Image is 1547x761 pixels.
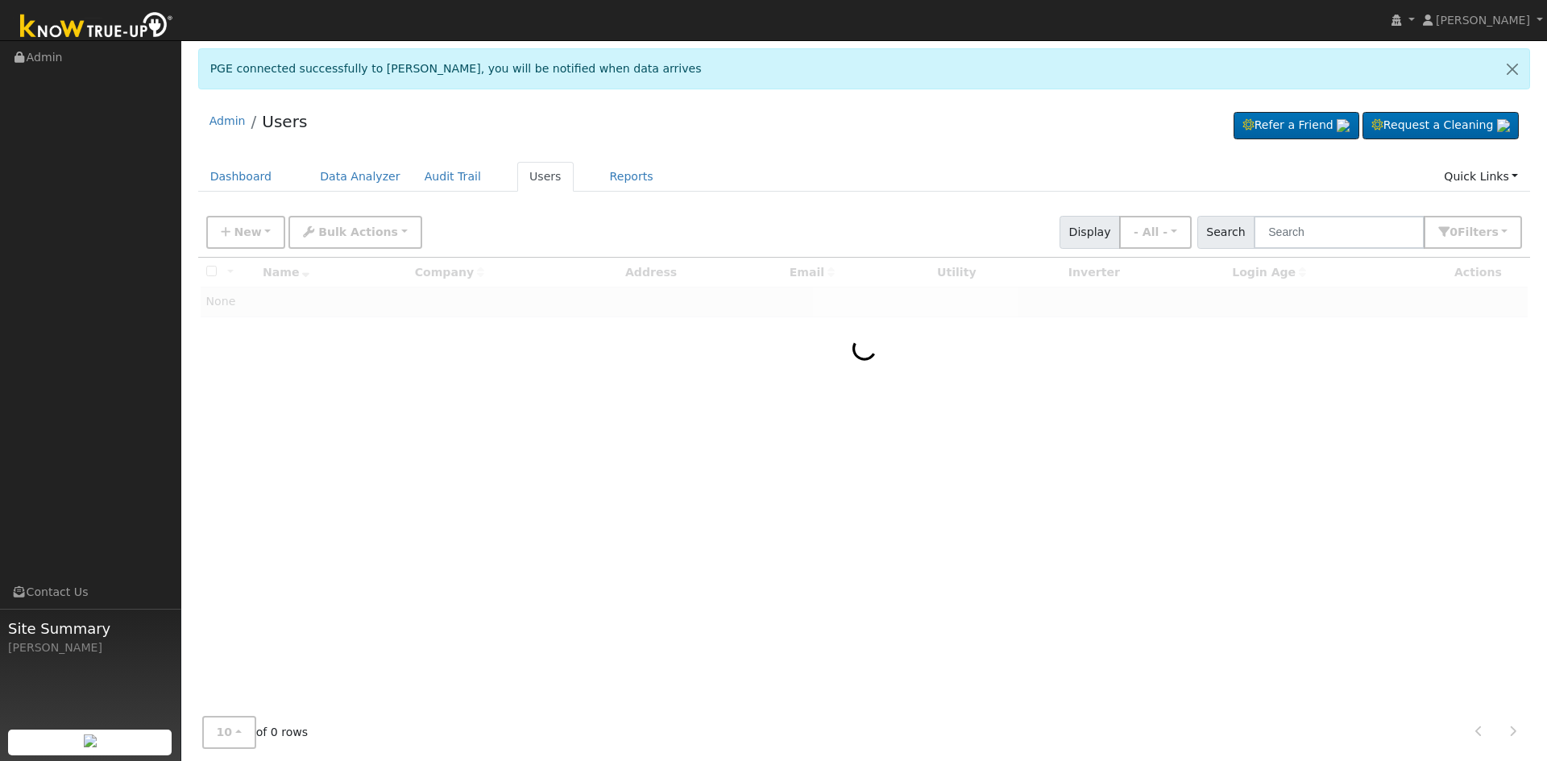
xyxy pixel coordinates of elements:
span: New [234,225,261,238]
div: [PERSON_NAME] [8,639,172,656]
span: 10 [217,726,233,738]
span: Bulk Actions [318,225,398,238]
input: Search [1254,216,1425,249]
a: Users [517,162,574,192]
span: Filter [1458,225,1499,238]
img: retrieve [1497,119,1510,132]
button: - All - [1119,216,1192,249]
a: Refer a Friend [1234,112,1359,139]
a: Reports [598,162,666,192]
span: s [1491,225,1498,238]
a: Dashboard [198,162,284,192]
img: retrieve [1337,119,1350,132]
span: Site Summary [8,618,172,639]
button: New [206,216,286,249]
button: 10 [202,716,256,749]
button: Bulk Actions [288,216,421,249]
a: Audit Trail [413,162,493,192]
span: Display [1060,216,1120,249]
a: Close [1495,49,1529,89]
span: of 0 rows [202,716,309,749]
a: Request a Cleaning [1362,112,1519,139]
div: PGE connected successfully to [PERSON_NAME], you will be notified when data arrives [198,48,1531,89]
img: Know True-Up [12,9,181,45]
img: retrieve [84,734,97,747]
span: [PERSON_NAME] [1436,14,1530,27]
a: Admin [209,114,246,127]
a: Data Analyzer [308,162,413,192]
a: Quick Links [1432,162,1530,192]
span: Search [1197,216,1255,249]
a: Users [262,112,307,131]
button: 0Filters [1424,216,1522,249]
